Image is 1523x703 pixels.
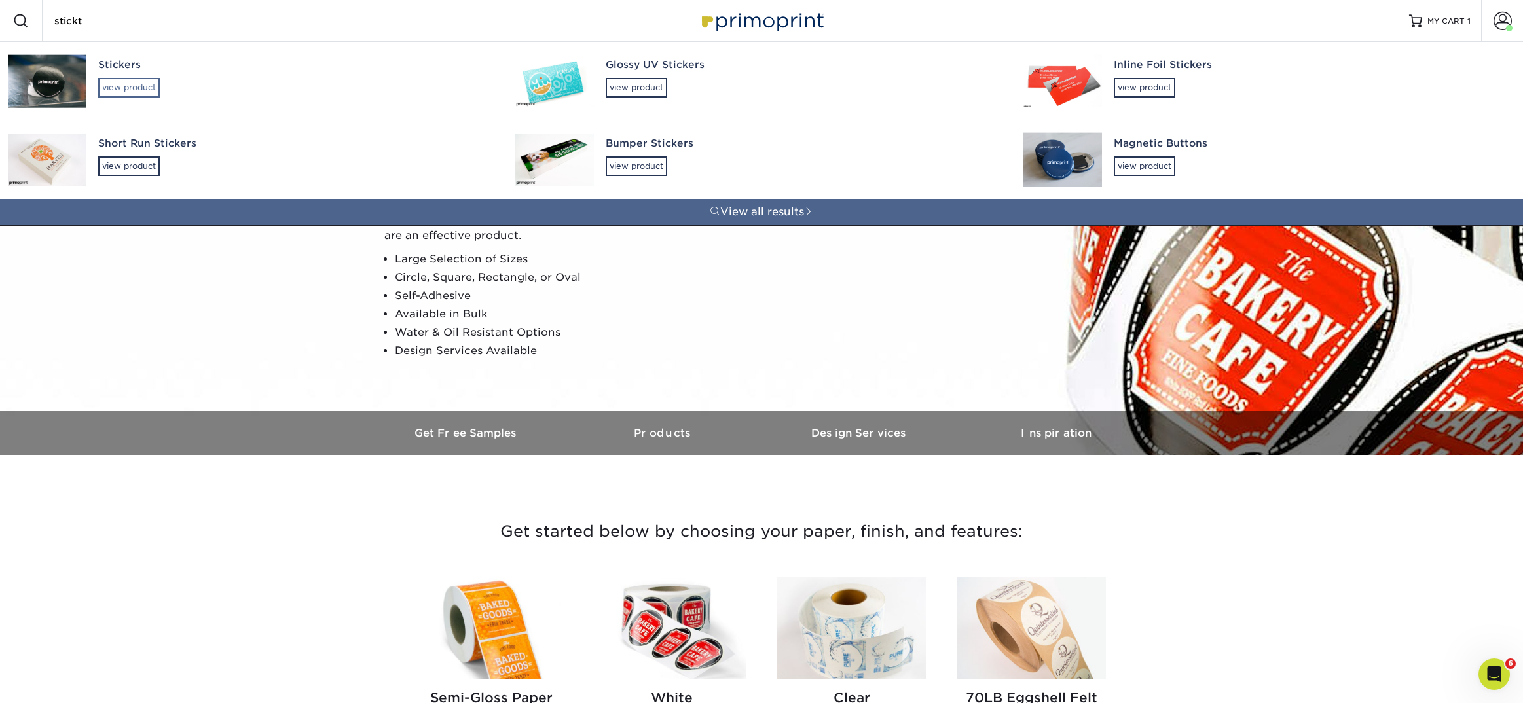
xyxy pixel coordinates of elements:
[565,411,761,455] a: Products
[606,78,667,98] div: view product
[8,134,86,186] img: Short Run Stickers
[395,323,712,342] li: Water & Oil Resistant Options
[1016,120,1523,199] a: Magnetic Buttonsview product
[606,156,667,176] div: view product
[958,411,1154,455] a: Inspiration
[395,287,712,305] li: Self-Adhesive
[606,58,999,73] div: Glossy UV Stickers
[98,78,160,98] div: view product
[1478,658,1510,690] iframe: Intercom live chat
[1114,156,1175,176] div: view product
[1427,16,1465,27] span: MY CART
[369,427,565,439] h3: Get Free Samples
[1505,658,1516,669] span: 6
[958,427,1154,439] h3: Inspiration
[507,42,1015,120] a: Glossy UV Stickersview product
[98,136,492,151] div: Short Run Stickers
[606,136,999,151] div: Bumper Stickers
[1114,136,1507,151] div: Magnetic Buttons
[1114,58,1507,73] div: Inline Foil Stickers
[777,577,926,679] img: Clear BOPP Labels Roll Labels
[98,58,492,73] div: Stickers
[957,577,1106,679] img: 70LB Eggshell Felt Roll Labels
[1023,55,1102,107] img: Inline Foil Stickers
[369,411,565,455] a: Get Free Samples
[515,134,594,186] img: Bumper Stickers
[597,577,746,679] img: White BOPP Labels Roll Labels
[565,427,761,439] h3: Products
[1467,16,1471,26] span: 1
[395,305,712,323] li: Available in Bulk
[3,663,111,698] iframe: Google Customer Reviews
[761,427,958,439] h3: Design Services
[1114,78,1175,98] div: view product
[1016,42,1523,120] a: Inline Foil Stickersview product
[395,268,712,287] li: Circle, Square, Rectangle, or Oval
[761,411,958,455] a: Design Services
[417,577,566,679] img: Semi-Gloss Paper Roll Labels
[507,120,1015,199] a: Bumper Stickersview product
[696,7,827,35] img: Primoprint
[8,55,86,108] img: Stickers
[378,502,1145,561] h3: Get started below by choosing your paper, finish, and features:
[395,250,712,268] li: Large Selection of Sizes
[515,55,594,107] img: Glossy UV Stickers
[98,156,160,176] div: view product
[53,13,181,29] input: SEARCH PRODUCTS.....
[395,342,712,360] li: Design Services Available
[1023,133,1102,187] img: Magnetic Buttons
